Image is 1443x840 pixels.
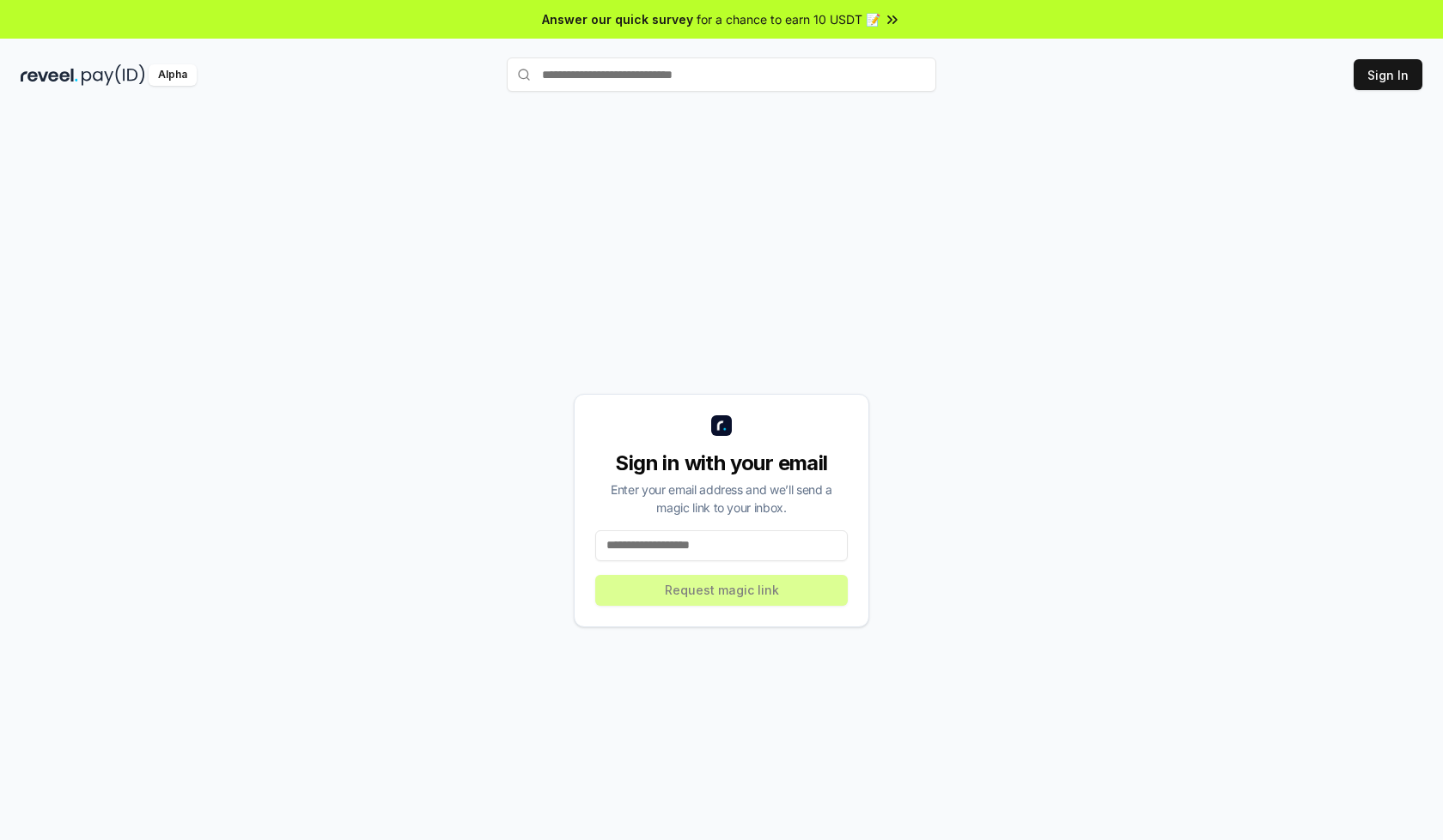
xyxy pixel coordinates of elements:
[21,64,78,86] img: reveel_dark
[1354,59,1422,90] button: Sign In
[149,64,197,86] div: Alpha
[595,480,848,517] div: Enter your email address and we’ll send a magic link to your inbox.
[711,415,732,436] img: logo_small
[595,450,848,477] div: Sign in with your email
[82,64,145,86] img: pay_id
[542,10,693,28] span: Answer our quick survey
[697,10,880,28] span: for a chance to earn 10 USDT 📝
